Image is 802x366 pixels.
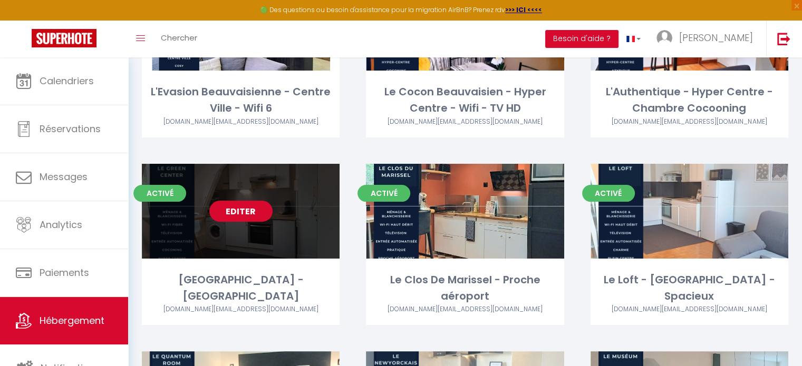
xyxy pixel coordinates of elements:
a: Editer [209,201,273,222]
span: Paiements [40,266,89,279]
span: Activé [357,185,410,202]
div: L'Evasion Beauvaisienne - Centre Ville - Wifi 6 [142,84,340,117]
div: Airbnb [591,304,788,314]
img: Super Booking [32,29,96,47]
div: Airbnb [366,304,564,314]
div: Le Cocon Beauvaisien - Hyper Centre - Wifi - TV HD [366,84,564,117]
img: ... [656,30,672,46]
div: Le Clos De Marissel - Proche aéroport [366,272,564,305]
span: Activé [582,185,635,202]
div: Le Loft - [GEOGRAPHIC_DATA] - Spacieux [591,272,788,305]
img: logout [777,32,790,45]
button: Besoin d'aide ? [545,30,619,48]
span: Analytics [40,218,82,231]
div: Airbnb [142,117,340,127]
span: Chercher [161,32,197,43]
a: >>> ICI <<<< [505,5,542,14]
span: Hébergement [40,314,104,327]
span: Calendriers [40,74,94,87]
div: Airbnb [591,117,788,127]
a: ... [PERSON_NAME] [649,21,766,57]
span: [PERSON_NAME] [679,31,753,44]
div: [GEOGRAPHIC_DATA] - [GEOGRAPHIC_DATA] [142,272,340,305]
span: Messages [40,170,88,183]
span: Réservations [40,122,101,135]
div: Airbnb [142,304,340,314]
span: Activé [133,185,186,202]
div: L'Authentique - Hyper Centre - Chambre Cocooning [591,84,788,117]
div: Airbnb [366,117,564,127]
a: Chercher [153,21,205,57]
